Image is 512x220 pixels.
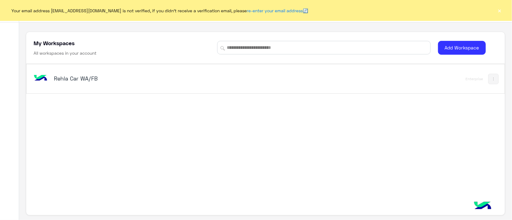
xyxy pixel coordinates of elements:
[32,70,49,87] img: bot image
[247,8,303,13] a: re-enter your email address
[34,50,96,56] h6: All workspaces in your account
[54,75,222,82] h5: Rehla Car WA/FB
[438,41,486,55] button: Add Workspace
[466,77,483,81] div: Enterprise
[472,195,494,217] img: hulul-logo.png
[12,7,308,14] span: Your email address [EMAIL_ADDRESS][DOMAIN_NAME] is not verified, if you didn't receive a verifica...
[34,39,75,47] h5: My Workspaces
[497,7,503,14] button: ×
